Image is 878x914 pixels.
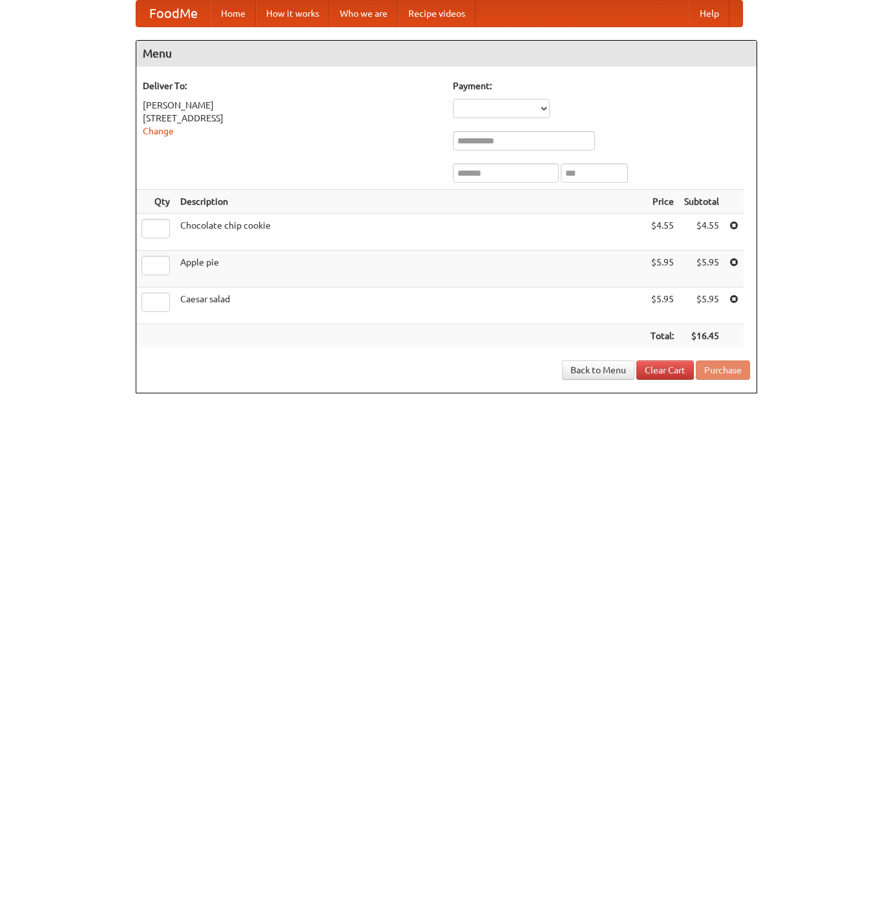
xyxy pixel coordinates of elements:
[562,360,634,380] a: Back to Menu
[175,214,645,251] td: Chocolate chip cookie
[143,99,440,112] div: [PERSON_NAME]
[211,1,256,26] a: Home
[143,112,440,125] div: [STREET_ADDRESS]
[679,214,724,251] td: $4.55
[143,126,174,136] a: Change
[689,1,729,26] a: Help
[645,287,679,324] td: $5.95
[136,41,757,67] h4: Menu
[645,190,679,214] th: Price
[175,190,645,214] th: Description
[679,251,724,287] td: $5.95
[696,360,750,380] button: Purchase
[679,324,724,348] th: $16.45
[329,1,398,26] a: Who we are
[645,214,679,251] td: $4.55
[645,251,679,287] td: $5.95
[636,360,694,380] a: Clear Cart
[136,1,211,26] a: FoodMe
[175,287,645,324] td: Caesar salad
[136,190,175,214] th: Qty
[256,1,329,26] a: How it works
[143,79,440,92] h5: Deliver To:
[679,190,724,214] th: Subtotal
[398,1,476,26] a: Recipe videos
[453,79,750,92] h5: Payment:
[175,251,645,287] td: Apple pie
[645,324,679,348] th: Total:
[679,287,724,324] td: $5.95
